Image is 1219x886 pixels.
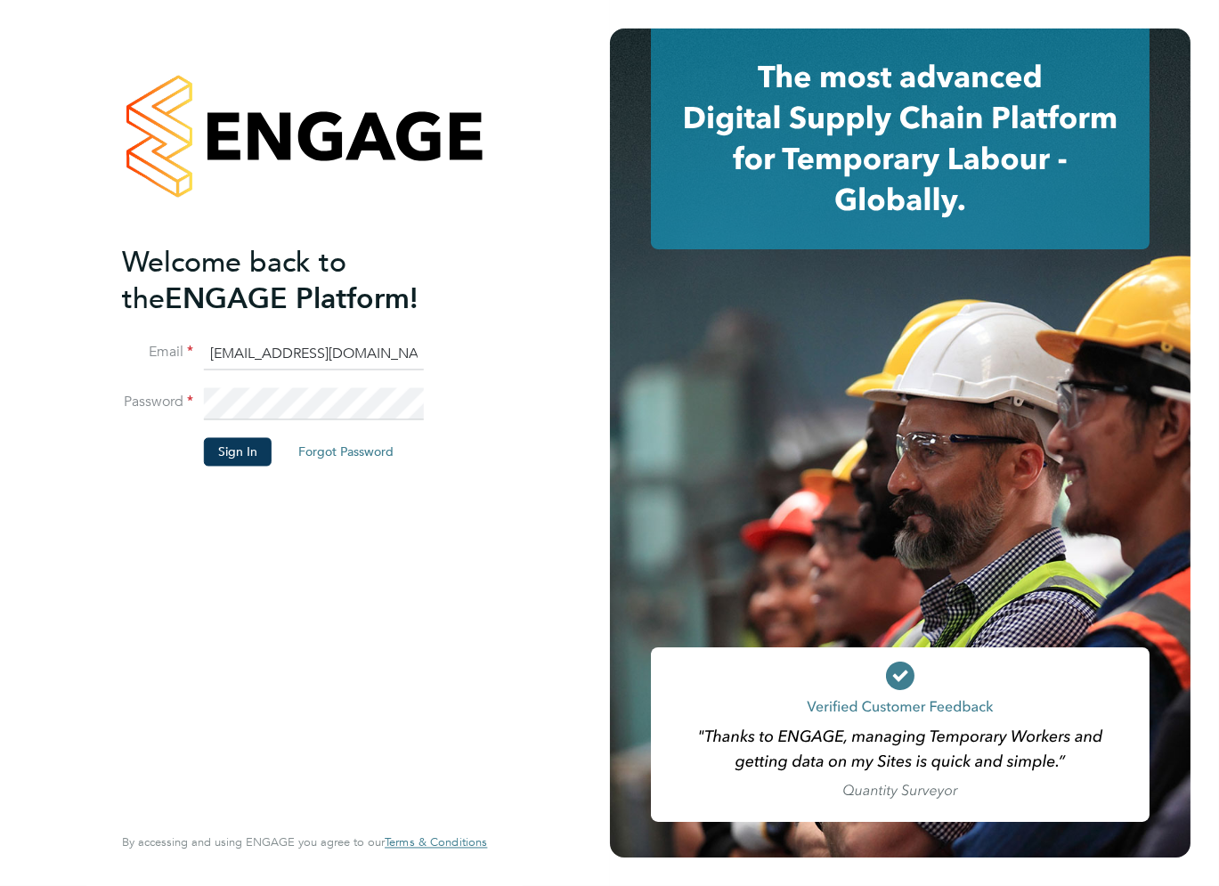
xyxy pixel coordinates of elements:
label: Password [122,394,193,412]
h2: ENGAGE Platform! [122,244,469,317]
span: Terms & Conditions [385,835,487,850]
input: Enter your work email... [204,338,424,370]
button: Forgot Password [284,437,408,466]
span: By accessing and using ENGAGE you agree to our [122,835,487,850]
label: Email [122,344,193,362]
span: Welcome back to the [122,245,346,316]
button: Sign In [204,437,272,466]
a: Terms & Conditions [385,836,487,850]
